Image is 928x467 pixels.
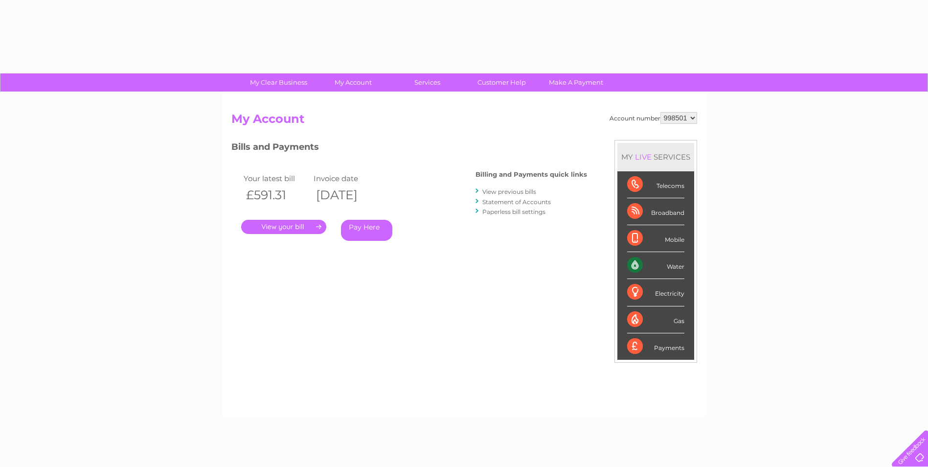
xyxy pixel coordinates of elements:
[241,185,312,205] th: £591.31
[387,73,468,92] a: Services
[627,333,684,360] div: Payments
[627,306,684,333] div: Gas
[238,73,319,92] a: My Clear Business
[241,172,312,185] td: Your latest bill
[617,143,694,171] div: MY SERVICES
[475,171,587,178] h4: Billing and Payments quick links
[627,198,684,225] div: Broadband
[627,252,684,279] div: Water
[536,73,616,92] a: Make A Payment
[231,140,587,157] h3: Bills and Payments
[341,220,392,241] a: Pay Here
[627,171,684,198] div: Telecoms
[627,279,684,306] div: Electricity
[231,112,697,131] h2: My Account
[241,220,326,234] a: .
[311,172,382,185] td: Invoice date
[482,198,551,206] a: Statement of Accounts
[482,188,536,195] a: View previous bills
[610,112,697,124] div: Account number
[461,73,542,92] a: Customer Help
[311,185,382,205] th: [DATE]
[633,152,654,162] div: LIVE
[627,225,684,252] div: Mobile
[313,73,393,92] a: My Account
[482,208,545,215] a: Paperless bill settings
